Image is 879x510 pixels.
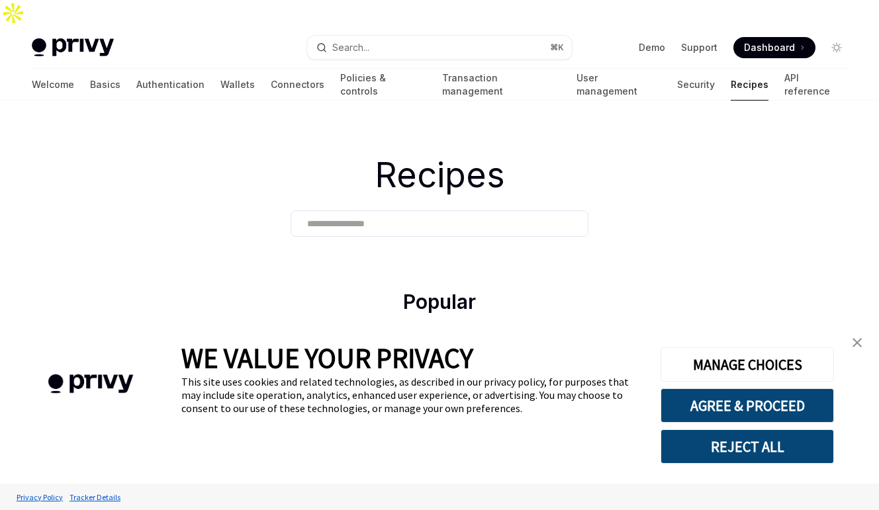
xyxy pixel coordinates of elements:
[784,69,847,101] a: API reference
[677,69,715,101] a: Security
[661,388,834,423] button: AGREE & PROCEED
[442,69,561,101] a: Transaction management
[130,290,749,319] h2: Popular
[271,69,324,101] a: Connectors
[550,42,564,53] span: ⌘ K
[340,69,426,101] a: Policies & controls
[181,375,641,415] div: This site uses cookies and related technologies, as described in our privacy policy, for purposes...
[136,69,205,101] a: Authentication
[13,486,66,509] a: Privacy Policy
[90,69,120,101] a: Basics
[66,486,124,509] a: Tracker Details
[639,41,665,54] a: Demo
[20,355,162,413] img: company logo
[744,41,795,54] span: Dashboard
[32,38,114,57] img: light logo
[844,329,870,356] a: close banner
[661,429,834,464] button: REJECT ALL
[853,338,862,347] img: close banner
[733,37,815,58] a: Dashboard
[731,69,768,101] a: Recipes
[681,41,717,54] a: Support
[577,69,661,101] a: User management
[220,69,255,101] a: Wallets
[32,69,74,101] a: Welcome
[661,347,834,382] button: MANAGE CHOICES
[826,37,847,58] button: Toggle dark mode
[181,341,473,375] span: WE VALUE YOUR PRIVACY
[332,40,369,56] div: Search...
[307,36,572,60] button: Search...⌘K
